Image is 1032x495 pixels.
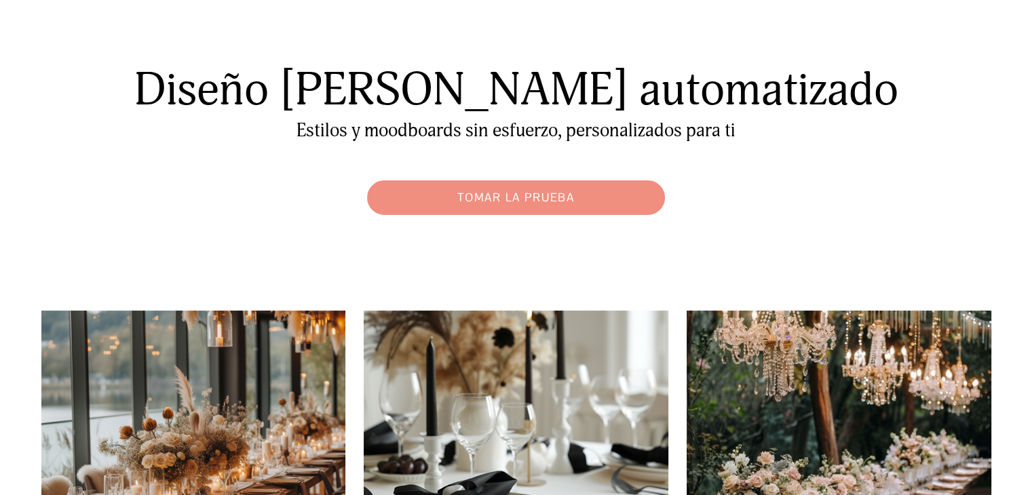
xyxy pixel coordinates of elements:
a: Tomar la prueba [360,174,672,222]
font: Tomar la prueba [457,190,575,205]
font: Diseño [PERSON_NAME] automatizado [134,62,898,118]
font: Estilos y moodboards sin esfuerzo, personalizados para ti [297,119,735,142]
